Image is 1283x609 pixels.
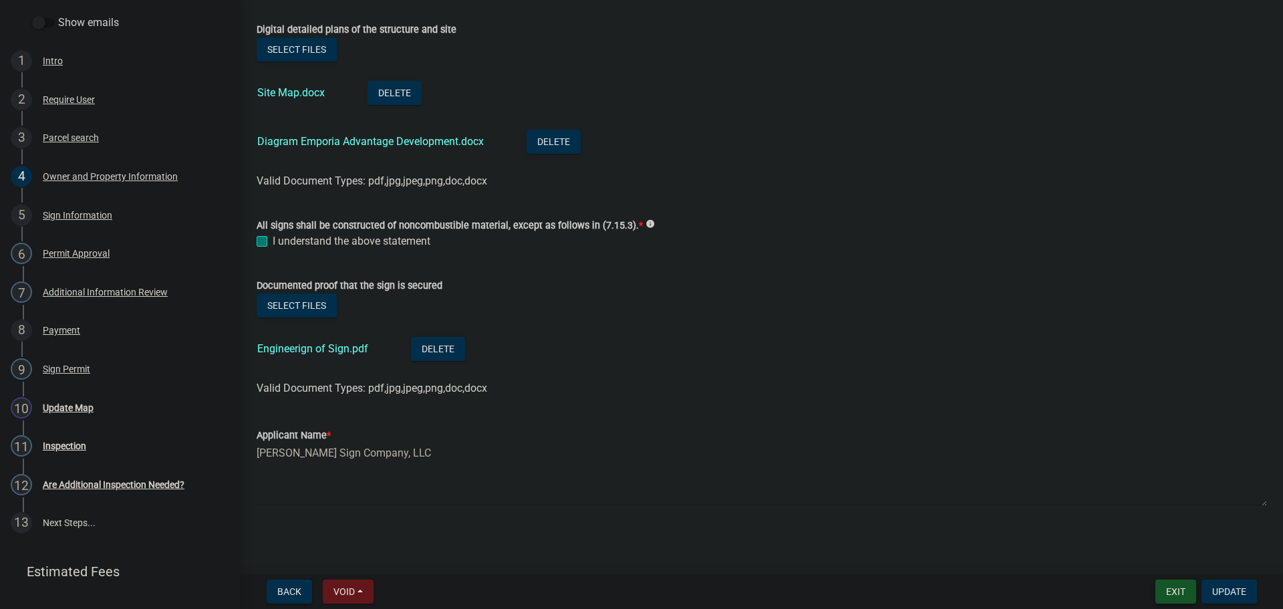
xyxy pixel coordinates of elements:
wm-modal-confirm: Delete Document [411,343,465,356]
span: Update [1212,586,1246,597]
div: Additional Information Review [43,287,168,297]
div: Payment [43,326,80,335]
span: Valid Document Types: pdf,jpg,jpeg,png,doc,docx [257,174,487,187]
div: 11 [11,435,32,457]
div: 4 [11,166,32,187]
button: Delete [368,81,422,105]
div: 13 [11,512,32,533]
a: Engineerign of Sign.pdf [257,342,368,355]
div: Update Map [43,403,94,412]
div: Require User [43,95,95,104]
div: Intro [43,56,63,66]
button: Back [267,580,312,604]
div: 6 [11,243,32,264]
div: 5 [11,205,32,226]
label: Show emails [32,15,119,31]
span: Void [333,586,355,597]
label: I understand the above statement [273,233,430,249]
div: Sign Information [43,211,112,220]
div: Inspection [43,441,86,451]
div: Permit Approval [43,249,110,258]
i: info [646,219,655,229]
div: 9 [11,358,32,380]
button: Update [1201,580,1257,604]
button: Select files [257,293,337,318]
label: Documented proof that the sign is secured [257,281,442,291]
div: Parcel search [43,133,99,142]
div: 8 [11,320,32,341]
wm-modal-confirm: Delete Document [527,136,581,148]
label: All signs shall be constructed of noncombustible material, except as follows in (7.15.3). [257,221,643,231]
a: Estimated Fees [11,558,219,585]
span: Valid Document Types: pdf,jpg,jpeg,png,doc,docx [257,382,487,394]
button: Void [323,580,374,604]
label: Applicant Name [257,431,331,441]
div: Are Additional Inspection Needed? [43,480,184,489]
div: 10 [11,397,32,418]
button: Delete [527,130,581,154]
div: 1 [11,50,32,72]
div: Owner and Property Information [43,172,178,181]
button: Exit [1155,580,1196,604]
wm-modal-confirm: Delete Document [368,87,422,100]
span: Back [277,586,301,597]
button: Select files [257,37,337,62]
label: Digital detailed plans of the structure and site [257,25,456,35]
div: Sign Permit [43,364,90,374]
div: 3 [11,127,32,148]
div: 7 [11,281,32,303]
div: 12 [11,474,32,495]
div: 2 [11,89,32,110]
button: Delete [411,337,465,361]
a: Site Map.docx [257,86,325,99]
a: Diagram Emporia Advantage Development.docx [257,135,484,148]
